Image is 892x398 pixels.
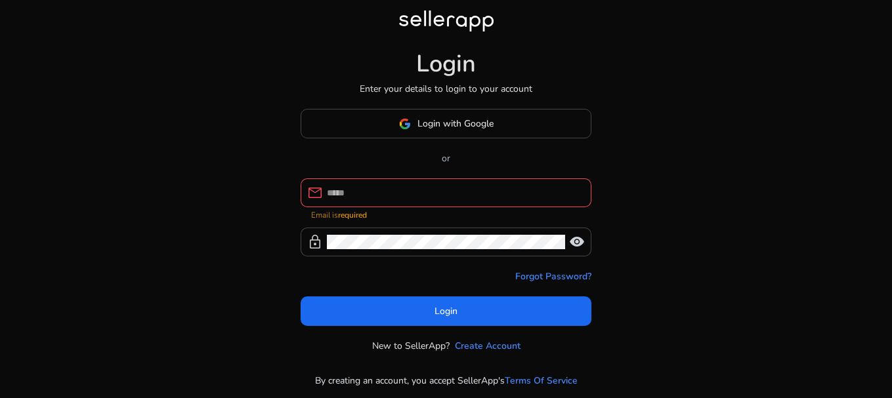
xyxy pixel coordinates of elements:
[301,296,591,326] button: Login
[307,185,323,201] span: mail
[455,339,520,353] a: Create Account
[307,234,323,250] span: lock
[417,117,494,130] span: Login with Google
[360,82,532,96] p: Enter your details to login to your account
[569,234,585,250] span: visibility
[399,118,411,130] img: google-logo.svg
[301,109,591,138] button: Login with Google
[338,210,367,220] strong: required
[311,207,581,221] mat-error: Email is
[372,339,450,353] p: New to SellerApp?
[416,50,476,78] h1: Login
[505,374,578,388] a: Terms Of Service
[301,151,591,165] p: or
[435,304,457,318] span: Login
[515,269,591,283] a: Forgot Password?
